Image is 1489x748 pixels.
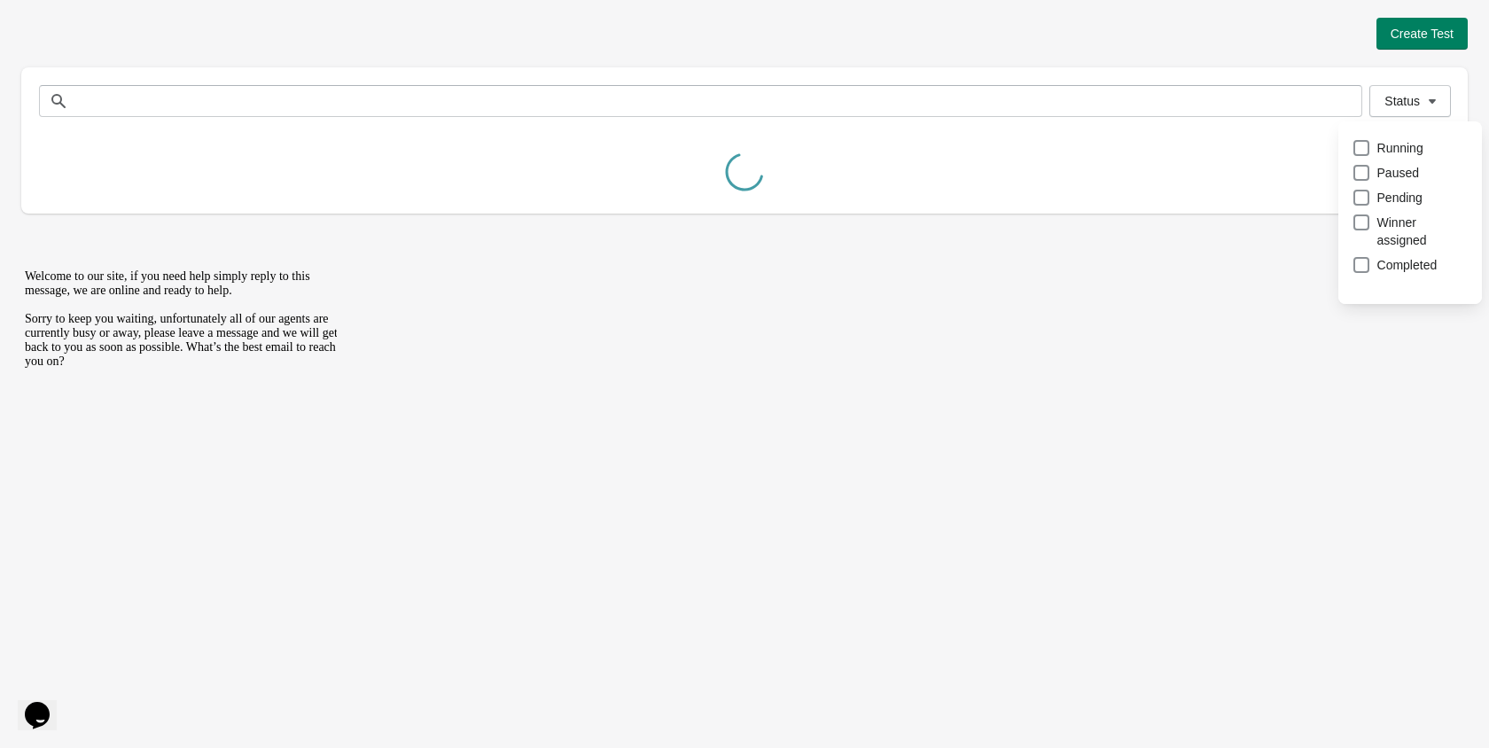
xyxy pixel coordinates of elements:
span: Winner assigned [1377,214,1468,249]
button: Create Test [1376,18,1468,50]
div: Welcome to our site, if you need help simply reply to this message, we are online and ready to he... [7,7,326,106]
button: Status [1369,85,1451,117]
span: Completed [1377,256,1438,274]
span: Paused [1377,164,1419,182]
span: Welcome to our site, if you need help simply reply to this message, we are online and ready to help. [7,7,292,35]
span: Pending [1377,189,1423,206]
iframe: chat widget [18,262,337,668]
span: Create Test [1391,27,1454,41]
iframe: chat widget [18,677,74,730]
span: Status [1384,94,1420,108]
span: Sorry to keep you waiting, unfortunately all of our agents are currently busy or away, please lea... [7,50,320,105]
span: Running [1377,139,1423,157]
